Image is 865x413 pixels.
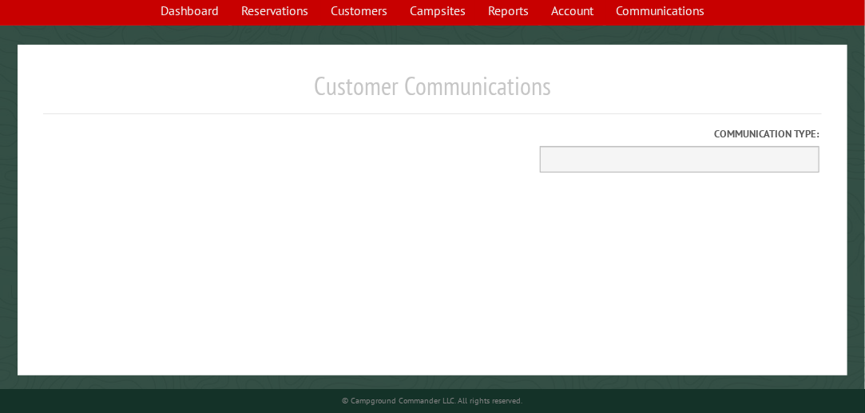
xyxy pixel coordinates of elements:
[43,70,822,114] h1: Customer Communications
[81,126,819,141] label: Communication type:
[342,395,522,406] small: © Campground Commander LLC. All rights reserved.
